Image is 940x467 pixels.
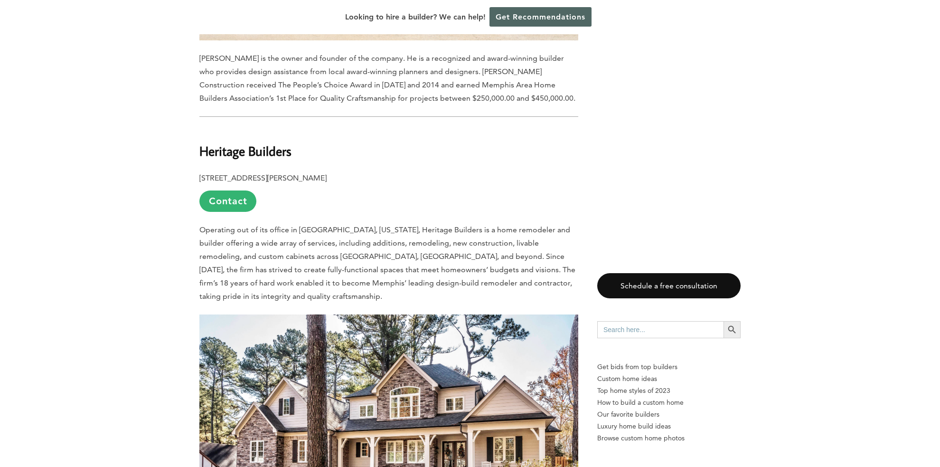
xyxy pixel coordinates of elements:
[597,432,741,444] a: Browse custom home photos
[597,420,741,432] a: Luxury home build ideas
[597,321,724,338] input: Search here...
[199,191,256,212] a: Contact
[597,409,741,420] a: Our favorite builders
[597,273,741,298] a: Schedule a free consultation
[727,324,737,335] svg: Search
[199,225,575,301] span: Operating out of its office in [GEOGRAPHIC_DATA], [US_STATE], Heritage Builders is a home remodel...
[199,173,327,182] b: [STREET_ADDRESS][PERSON_NAME]
[597,373,741,385] a: Custom home ideas
[597,385,741,397] a: Top home styles of 2023
[597,397,741,409] a: How to build a custom home
[199,54,575,103] span: [PERSON_NAME] is the owner and founder of the company. He is a recognized and award-winning build...
[489,7,592,27] a: Get Recommendations
[199,143,291,159] b: Heritage Builders
[597,361,741,373] p: Get bids from top builders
